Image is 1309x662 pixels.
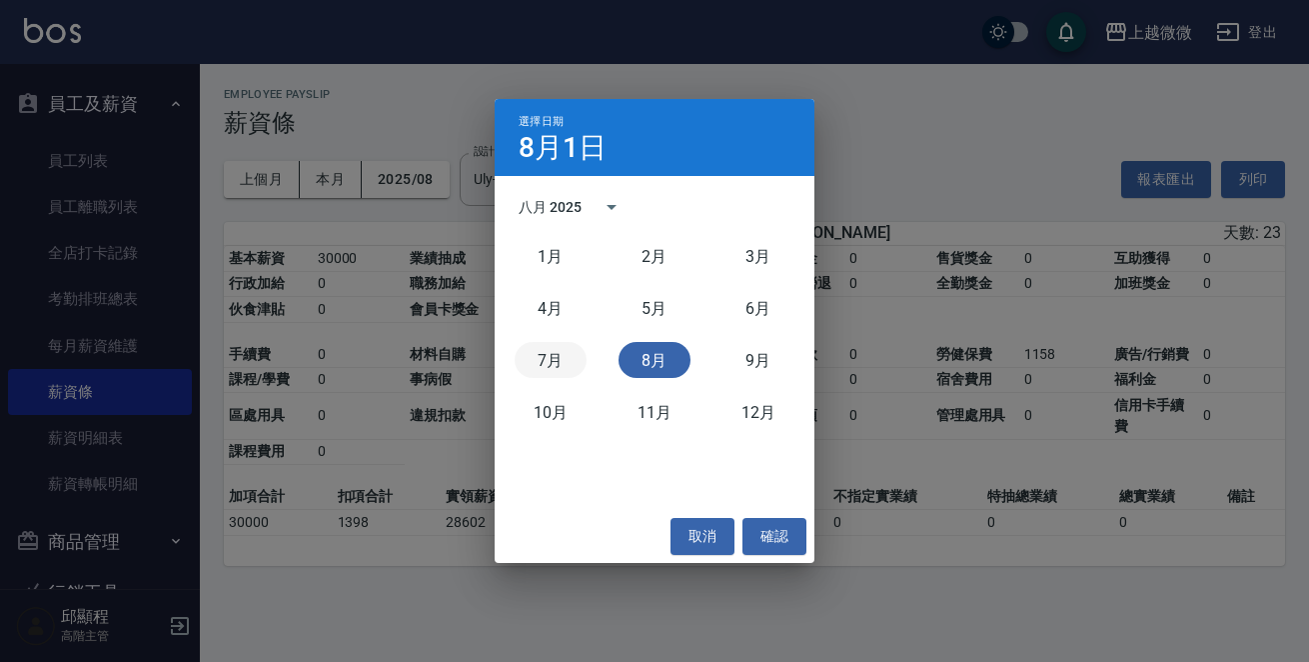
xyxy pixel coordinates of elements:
[588,183,636,231] button: calendar view is open, switch to year view
[619,342,690,378] button: 八月
[722,238,794,274] button: 三月
[619,394,690,430] button: 十一月
[515,342,587,378] button: 七月
[515,238,587,274] button: 一月
[670,518,734,555] button: 取消
[722,394,794,430] button: 十二月
[515,290,587,326] button: 四月
[515,394,587,430] button: 十月
[722,290,794,326] button: 六月
[519,136,607,160] h4: 8月1日
[519,197,582,218] div: 八月 2025
[742,518,806,555] button: 確認
[722,342,794,378] button: 九月
[519,115,564,128] span: 選擇日期
[619,290,690,326] button: 五月
[619,238,690,274] button: 二月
